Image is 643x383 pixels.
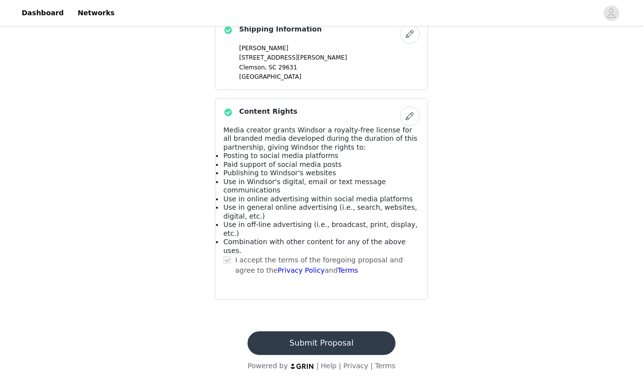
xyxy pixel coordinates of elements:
[248,362,287,370] span: Powered by
[223,169,336,177] span: Publishing to Windsor's websites
[317,362,319,370] span: |
[278,266,324,274] a: Privacy Policy
[338,266,358,274] a: Terms
[223,221,418,237] span: Use in off-line advertising (i.e., broadcast, print, display, etc.)
[223,203,417,220] span: Use in general online advertising (i.e., search, websites, digital, etc.)
[223,238,406,255] span: Combination with other content for any of the above uses.
[223,160,342,168] span: Paid support of social media posts
[223,126,417,151] span: Media creator grants Windsor a royalty-free license for all branded media developed during the du...
[239,53,420,62] p: [STREET_ADDRESS][PERSON_NAME]
[16,2,70,24] a: Dashboard
[239,44,420,53] p: [PERSON_NAME]
[375,362,395,370] a: Terms
[223,178,386,194] span: Use in Windsor's digital, email or text message communications
[223,195,413,203] span: Use in online advertising within social media platforms
[290,363,315,369] img: logo
[239,64,267,71] span: Clemson,
[71,2,120,24] a: Networks
[215,16,428,90] div: Shipping Information
[278,64,297,71] span: 29631
[607,5,616,21] div: avatar
[248,331,395,355] button: Submit Proposal
[339,362,341,370] span: |
[269,64,277,71] span: SC
[235,255,420,276] p: I accept the terms of the foregoing proposal and agree to the and
[239,72,420,81] p: [GEOGRAPHIC_DATA]
[321,362,337,370] a: Help
[343,362,368,370] a: Privacy
[239,106,297,117] h4: Content Rights
[223,152,338,160] span: Posting to social media platforms
[239,24,321,34] h4: Shipping Information
[215,98,428,300] div: Content Rights
[370,362,373,370] span: |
